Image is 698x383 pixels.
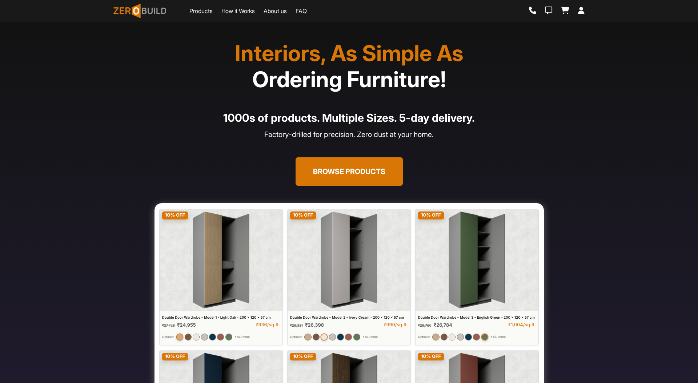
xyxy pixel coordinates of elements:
h4: 1000s of products. Multiple Sizes. 5-day delivery. [118,110,580,126]
img: ZeroBuild logo [113,4,166,18]
a: How it Works [221,7,255,15]
a: FAQ [296,7,307,15]
p: Factory-drilled for precision. Zero dust at your home. [118,129,580,140]
span: Ordering Furniture! [252,66,446,92]
h1: Interiors, As Simple As [118,40,580,92]
a: Login [578,7,585,15]
a: Products [189,7,213,15]
button: Browse Products [296,157,403,186]
a: About us [264,7,287,15]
